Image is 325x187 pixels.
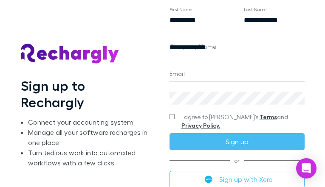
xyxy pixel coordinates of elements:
[244,6,267,13] label: Last Name
[170,160,305,161] span: or
[170,6,193,13] label: First Name
[28,117,152,127] li: Connect your accounting system
[181,113,305,130] span: I agree to [PERSON_NAME]’s and
[205,176,212,183] img: Xero's logo
[21,44,119,64] img: Rechargly's Logo
[170,133,305,150] button: Sign up
[28,148,152,168] li: Turn tedious work into automated workflows with a few clicks
[21,78,153,110] h1: Sign up to Rechargly
[260,113,277,120] a: Terms
[296,158,317,179] div: Open Intercom Messenger
[181,122,220,129] a: Privacy Policy.
[28,127,152,148] li: Manage all your software recharges in one place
